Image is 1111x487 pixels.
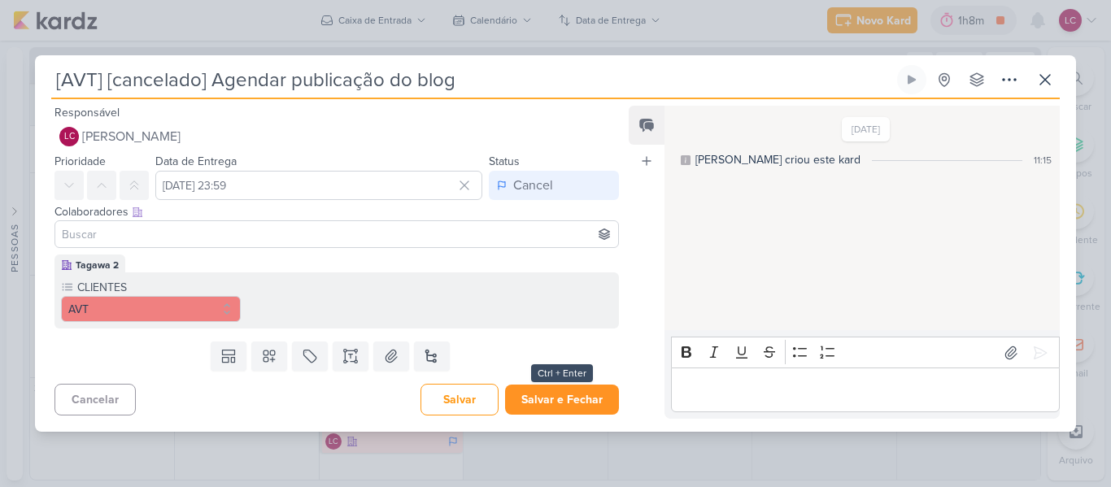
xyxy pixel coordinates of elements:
button: AVT [61,296,241,322]
div: Tagawa 2 [76,258,119,272]
input: Kard Sem Título [51,65,894,94]
label: Prioridade [54,154,106,168]
label: Status [489,154,520,168]
label: CLIENTES [76,279,241,296]
div: Editor toolbar [671,337,1060,368]
div: Laís criou este kard [695,151,860,168]
div: Colaboradores [54,203,619,220]
button: Salvar [420,384,499,415]
div: Este log é visível à todos no kard [681,155,691,165]
span: [PERSON_NAME] [82,127,181,146]
label: Data de Entrega [155,154,237,168]
button: LC [PERSON_NAME] [54,122,619,151]
div: Editor editing area: main [671,367,1060,412]
div: Ctrl + Enter [531,364,593,382]
input: Select a date [155,171,482,200]
div: Cancel [513,176,553,195]
button: Cancel [489,171,619,200]
div: 11:15 [1034,153,1052,167]
button: Salvar e Fechar [505,385,619,415]
button: Cancelar [54,384,136,415]
p: LC [64,133,75,141]
div: Laís Costa [59,127,79,146]
input: Buscar [59,224,615,244]
label: Responsável [54,106,120,120]
div: Ligar relógio [905,73,918,86]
